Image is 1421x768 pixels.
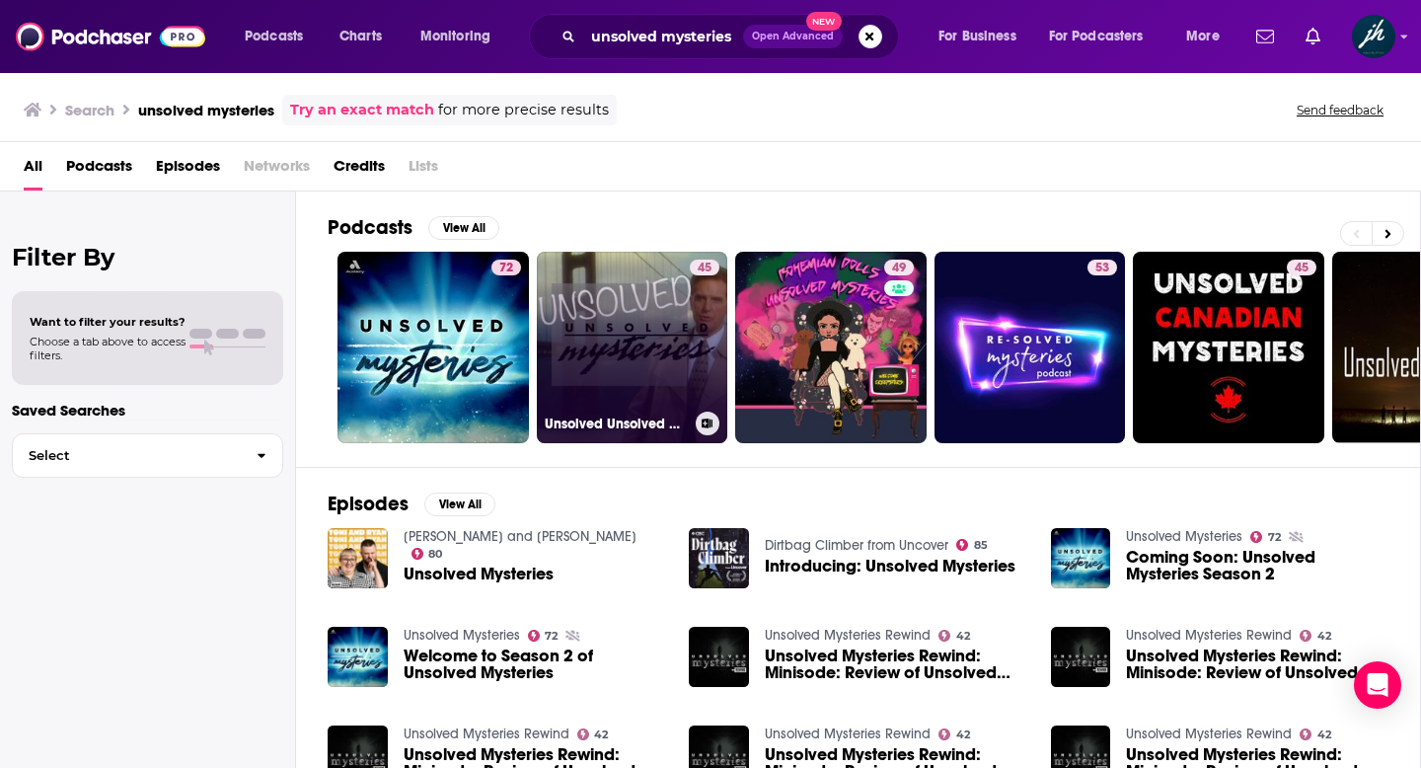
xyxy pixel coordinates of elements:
a: 42 [1300,729,1331,740]
a: Try an exact match [290,99,434,121]
span: New [806,12,842,31]
a: Dirtbag Climber from Uncover [765,537,948,554]
a: EpisodesView All [328,492,495,516]
span: 53 [1095,259,1109,278]
span: Podcasts [66,150,132,191]
h2: Podcasts [328,215,412,240]
a: 85 [956,539,988,551]
img: Unsolved Mysteries Rewind: Minisode: Review of Unsolved Mysteries from Netflix Part 2 [689,627,749,687]
span: Networks [244,150,310,191]
button: View All [428,216,499,240]
button: Open AdvancedNew [743,25,843,48]
h3: unsolved mysteries [138,101,274,119]
span: 42 [1317,632,1331,641]
a: 72 [337,252,529,443]
span: 42 [1317,730,1331,739]
h2: Filter By [12,243,283,271]
span: Select [13,449,241,462]
a: PodcastsView All [328,215,499,240]
a: 49 [735,252,927,443]
img: Introducing: Unsolved Mysteries [689,528,749,588]
span: 42 [956,730,970,739]
a: 72 [528,630,559,642]
span: For Podcasters [1049,23,1144,50]
h3: Unsolved Unsolved Mysteries [545,416,688,432]
button: View All [424,493,495,516]
span: Welcome to Season 2 of Unsolved Mysteries [404,648,666,681]
a: 49 [884,260,914,275]
span: 42 [594,730,608,739]
button: Select [12,433,283,478]
button: Send feedback [1291,102,1389,118]
span: Podcasts [245,23,303,50]
a: Unsolved Mysteries Rewind [765,726,931,742]
div: Open Intercom Messenger [1354,661,1401,709]
a: Unsolved Mysteries Rewind [765,627,931,644]
span: 49 [892,259,906,278]
span: Open Advanced [752,32,834,41]
img: Welcome to Season 2 of Unsolved Mysteries [328,627,388,687]
span: Charts [339,23,382,50]
img: Unsolved Mysteries [328,528,388,588]
span: 85 [974,541,988,550]
a: 42 [938,630,970,642]
a: Unsolved Mysteries [1126,528,1242,545]
span: 72 [499,259,513,278]
a: Unsolved Mysteries Rewind: Minisode: Review of Unsolved Mysteries from Netflix Part 2 [1126,648,1388,681]
a: 45 [690,260,719,275]
a: 72 [1250,531,1281,543]
h2: Episodes [328,492,409,516]
a: Introducing: Unsolved Mysteries [765,558,1015,575]
a: All [24,150,42,191]
span: 72 [1268,533,1281,542]
span: 45 [698,259,711,278]
h3: Search [65,101,114,119]
span: Logged in as JHPublicRelations [1352,15,1395,58]
a: Toni and Ryan [404,528,636,545]
a: Charts [327,21,394,52]
a: Coming Soon: Unsolved Mysteries Season 2 [1126,549,1388,582]
a: 45 [1133,252,1324,443]
a: 45 [1287,260,1316,275]
a: 42 [938,729,970,740]
a: Unsolved Mysteries Rewind [1126,627,1292,644]
button: open menu [1172,21,1244,52]
a: Show notifications dropdown [1248,20,1282,53]
button: open menu [1036,21,1172,52]
a: Unsolved Mysteries Rewind [1126,726,1292,742]
a: Episodes [156,150,220,191]
div: Search podcasts, credits, & more... [548,14,918,59]
a: Unsolved Mysteries Rewind [404,726,569,742]
span: Want to filter your results? [30,315,186,329]
button: open menu [407,21,516,52]
button: open menu [231,21,329,52]
span: 42 [956,632,970,641]
a: 53 [935,252,1126,443]
a: Unsolved Mysteries [404,566,554,582]
a: 80 [411,548,443,560]
a: Unsolved Mysteries Rewind: Minisode: Review of Unsolved Mysteries from Netflix Part 2 [1051,627,1111,687]
a: 42 [577,729,609,740]
span: For Business [938,23,1016,50]
p: Saved Searches [12,401,283,420]
span: 72 [545,632,558,641]
span: More [1186,23,1220,50]
img: User Profile [1352,15,1395,58]
span: Choose a tab above to access filters. [30,335,186,362]
a: 42 [1300,630,1331,642]
span: 45 [1295,259,1309,278]
button: open menu [925,21,1041,52]
a: Unsolved Mysteries Rewind: Minisode: Review of Unsolved Mysteries from Netflix Part 2 [765,648,1027,681]
a: Unsolved Mysteries [404,627,520,644]
img: Coming Soon: Unsolved Mysteries Season 2 [1051,528,1111,588]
